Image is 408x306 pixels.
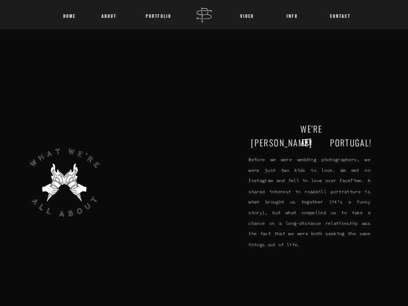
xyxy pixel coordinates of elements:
a: Home [61,10,78,19]
a: Portfolio [143,10,174,19]
a: CONTACT [330,10,346,19]
p: Before we were wedding photographers, we were just two kids in love. We met on Instagram and fell... [248,154,370,247]
a: About [100,10,118,19]
h3: We're [PERSON_NAME] portugal! [237,122,386,129]
a: INFO [280,10,305,19]
a: VIDEO [239,10,254,19]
